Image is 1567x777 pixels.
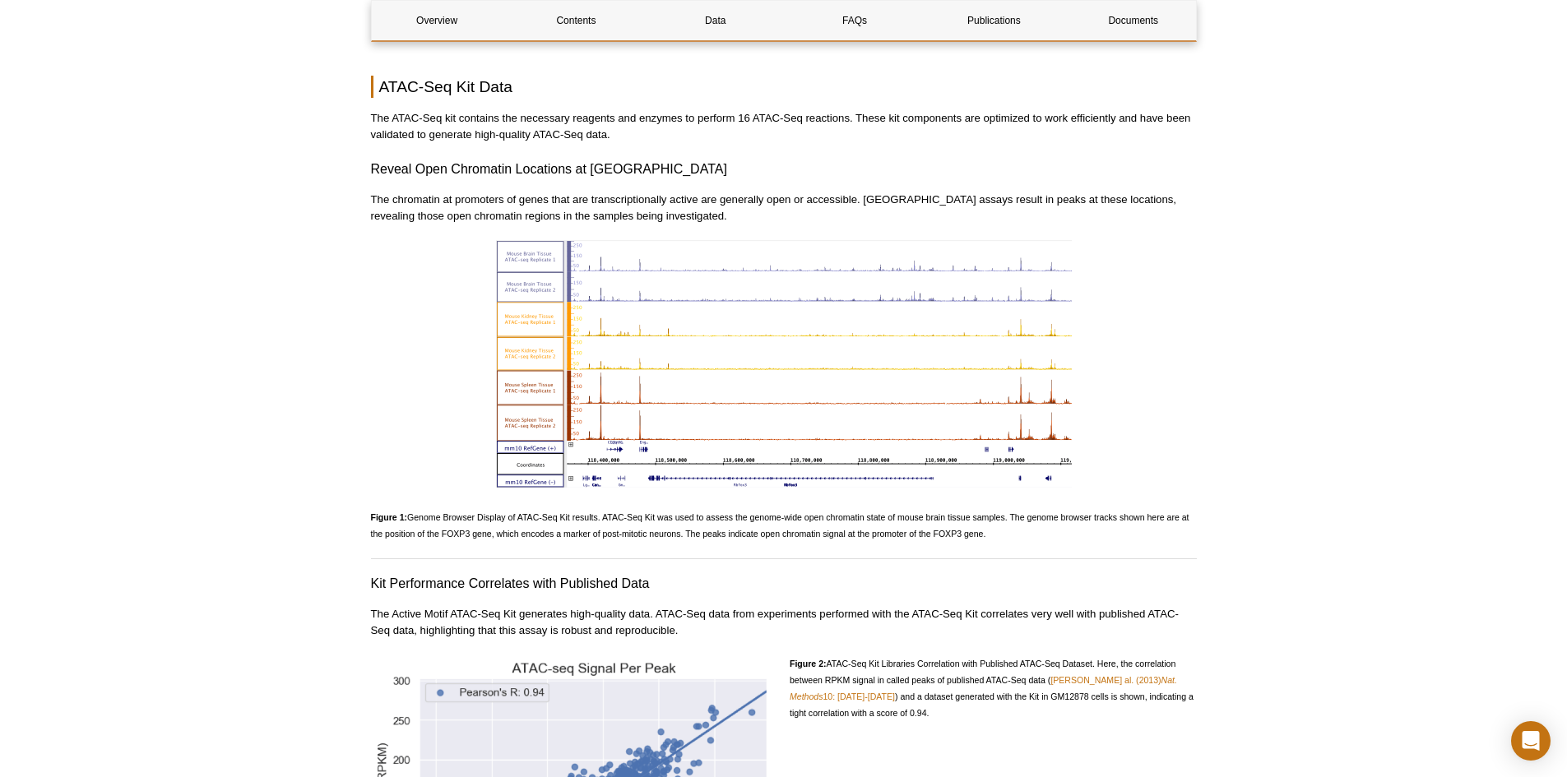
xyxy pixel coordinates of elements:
[372,1,503,40] a: Overview
[929,1,1059,40] a: Publications
[371,606,1197,639] p: The Active Motif ATAC-Seq Kit generates high-quality data. ATAC-Seq data from experiments perform...
[790,659,827,668] strong: Figure 2:
[371,192,1197,224] p: The chromatin at promoters of genes that are transcriptionally active are generally open or acces...
[790,675,1177,701] em: Nat. Methods
[371,512,408,522] strong: Figure 1:
[496,240,1072,488] img: ATAC-Seq Kit Genome Browser
[650,1,781,40] a: Data
[789,1,920,40] a: FAQs
[790,659,1194,718] span: ATAC-Seq Kit Libraries Correlation with Published ATAC-Seq Dataset. Here, the correlation between...
[371,76,1197,98] h2: ATAC-Seq Kit Data
[1511,721,1551,761] div: Open Intercom Messenger
[1068,1,1198,40] a: Documents
[371,574,1197,594] h3: Kit Performance Correlates with Published Data
[371,160,1197,179] h3: Reveal Open Chromatin Locations at [GEOGRAPHIC_DATA]
[790,675,1177,701] a: [PERSON_NAME] al. (2013)Nat. Methods10: [DATE]-[DATE]
[371,512,1189,539] span: Genome Browser Display of ATAC-Seq Kit results. ATAC-Seq Kit was used to assess the genome-wide o...
[511,1,642,40] a: Contents
[371,110,1197,143] p: The ATAC-Seq kit contains the necessary reagents and enzymes to perform 16 ATAC-Seq reactions. Th...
